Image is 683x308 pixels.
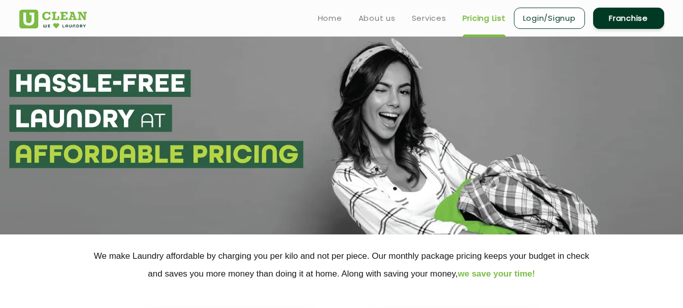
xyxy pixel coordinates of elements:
a: About us [359,12,396,24]
a: Home [318,12,342,24]
a: Services [412,12,446,24]
a: Pricing List [463,12,506,24]
a: Login/Signup [514,8,585,29]
p: We make Laundry affordable by charging you per kilo and not per piece. Our monthly package pricin... [19,247,664,283]
img: UClean Laundry and Dry Cleaning [19,10,87,28]
span: we save your time! [458,269,535,279]
a: Franchise [593,8,664,29]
